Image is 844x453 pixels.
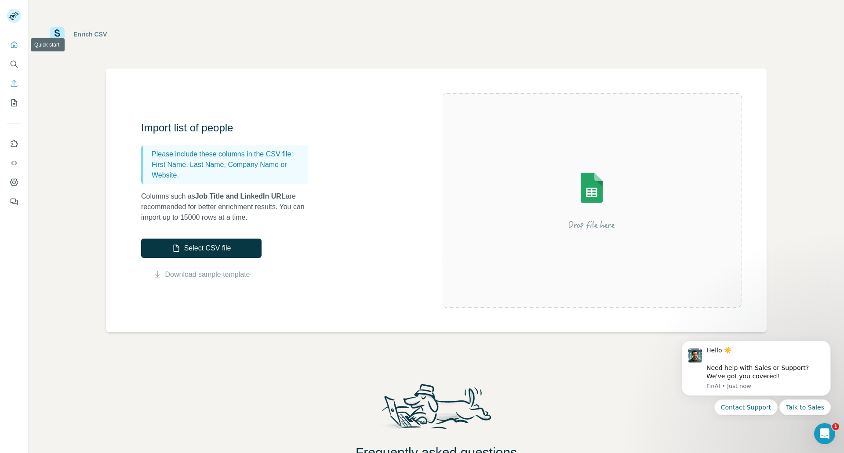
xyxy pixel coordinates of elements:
button: Enrich CSV [7,76,21,91]
button: Use Surfe on LinkedIn [7,136,21,152]
a: Download sample template [165,269,250,280]
h3: Import list of people [141,121,317,135]
img: Surfe Logo [50,27,65,42]
p: Columns such as are recommended for better enrichment results. You can import up to 15000 rows at... [141,191,317,223]
span: Job Title and LinkedIn URL [195,192,286,200]
div: Enrich CSV [73,30,107,39]
img: Surfe Mascot Illustration [373,381,500,438]
button: Quick start [7,37,21,53]
iframe: Intercom notifications message [668,333,844,420]
iframe: Intercom live chat [814,423,835,444]
p: Please include these columns in the CSV file: [152,149,305,159]
button: Download sample template [141,269,262,280]
button: Select CSV file [141,239,262,258]
span: 1 [832,423,839,430]
button: My lists [7,95,21,111]
button: Feedback [7,194,21,210]
img: Surfe Illustration - Drop file here or select below [513,148,671,253]
p: First Name, Last Name, Company Name or Website. [152,159,305,181]
button: Dashboard [7,174,21,190]
button: Use Surfe API [7,155,21,171]
button: Search [7,56,21,72]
